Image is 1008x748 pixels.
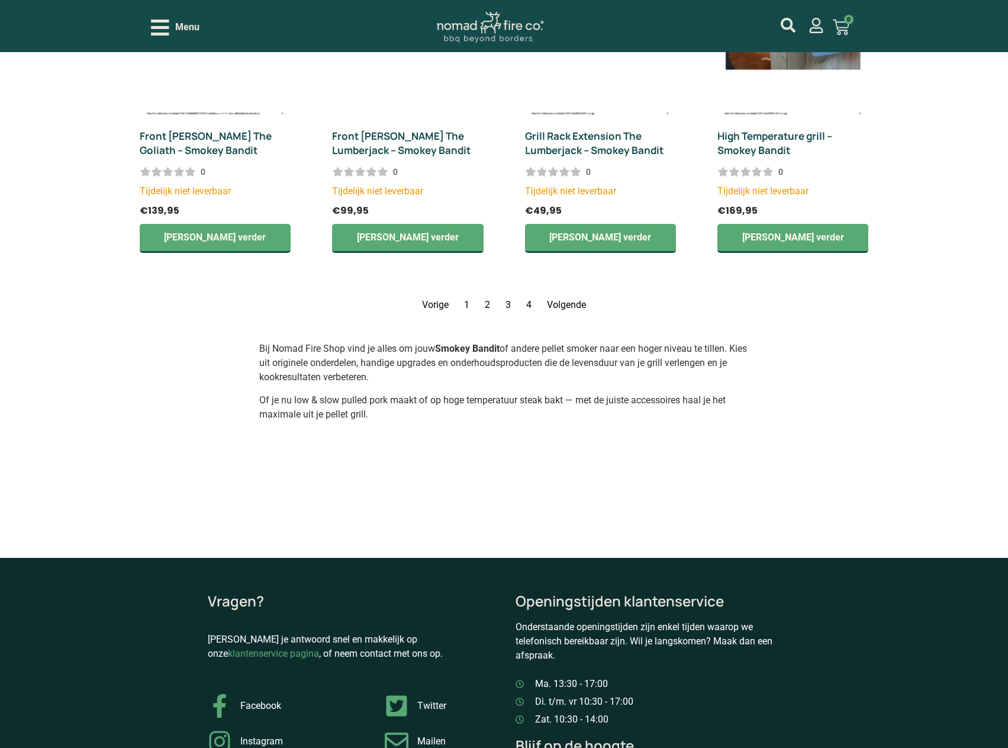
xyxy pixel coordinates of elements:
a: klantenservice pagina [228,648,319,659]
a: Volgende [547,299,586,310]
p: Openingstijden klantenservice [516,594,800,608]
a: High Temperature grill – Smokey Bandit [717,129,832,157]
div: 0 [778,166,783,178]
div: 0 [393,166,398,178]
a: Lees meer over “Front Tabel Bamboo The Lumberjack - Smokey Bandit” [332,224,483,253]
span: 0 [844,15,854,24]
a: Grill Bill Facebook [208,694,373,718]
a: 4 [526,299,532,310]
nav: Paginering [128,298,880,312]
img: Nomad Logo [437,12,543,43]
a: mijn account [809,18,824,33]
p: Tijdelijk niet leverbaar [332,184,483,198]
p: Of je nu low & slow pulled pork maakt of op hoge temperatuur steak bakt — met de juiste accessoir... [259,393,748,422]
a: Vorige [422,299,449,310]
span: Zat. 10:30 - 14:00 [532,712,608,727]
span: Di. t/m. vr 10:30 - 17:00 [532,695,633,709]
a: 0 [819,12,864,43]
strong: Smokey Bandit [435,343,500,354]
span: € [525,204,533,217]
a: 1 [464,299,469,310]
span: Facebook [237,699,281,713]
span: Twitter [414,699,446,713]
span: Menu [175,20,199,34]
div: 0 [586,166,591,178]
a: Front [PERSON_NAME] The Lumberjack – Smokey Bandit [332,129,471,157]
p: Bij Nomad Fire Shop vind je alles om jouw of andere pellet smoker naar een hoger niveau te tillen... [259,342,748,384]
span: Ma. 13:30 - 17:00 [532,677,608,691]
a: Grill Rack Extension The Lumberjack – Smokey Bandit [525,129,664,157]
span: 3 [505,299,511,310]
div: 0 [201,166,205,178]
span: € [140,204,148,217]
span: € [332,204,340,217]
a: Lees meer over “Front Tabel Bamboo The Goliath - Smokey Bandit” [140,224,291,253]
p: [PERSON_NAME] je antwoord snel en makkelijk op onze , of neem contact met ons op. [208,633,492,661]
div: Open/Close Menu [151,17,199,38]
span: € [717,204,726,217]
a: Lees meer over “Grill Rack Extension The Lumberjack - Smokey Bandit” [525,224,676,253]
p: Tijdelijk niet leverbaar [140,184,291,198]
a: Front [PERSON_NAME] The Goliath – Smokey Bandit [140,129,272,157]
p: Onderstaande openingstijden zijn enkel tijden waarop we telefonisch bereikbaar zijn. Wil je langs... [516,620,800,663]
p: Tijdelijk niet leverbaar [717,184,868,198]
a: mijn account [781,18,796,33]
a: Grill Bill Twitter [385,694,484,718]
p: Vragen? [208,594,264,608]
a: Lees meer over “High Temperature grill - Smokey Bandit” [717,224,868,253]
a: 2 [485,299,490,310]
p: Tijdelijk niet leverbaar [525,184,676,198]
